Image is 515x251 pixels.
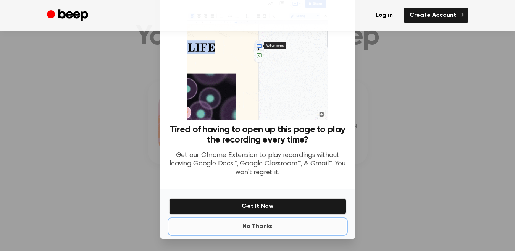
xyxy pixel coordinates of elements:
a: Log in [370,8,399,23]
button: Get It Now [169,198,346,214]
a: Create Account [404,8,468,23]
h3: Tired of having to open up this page to play the recording every time? [169,125,346,145]
a: Beep [47,8,90,23]
button: No Thanks [169,219,346,234]
p: Get our Chrome Extension to play recordings without leaving Google Docs™, Google Classroom™, & Gm... [169,151,346,177]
